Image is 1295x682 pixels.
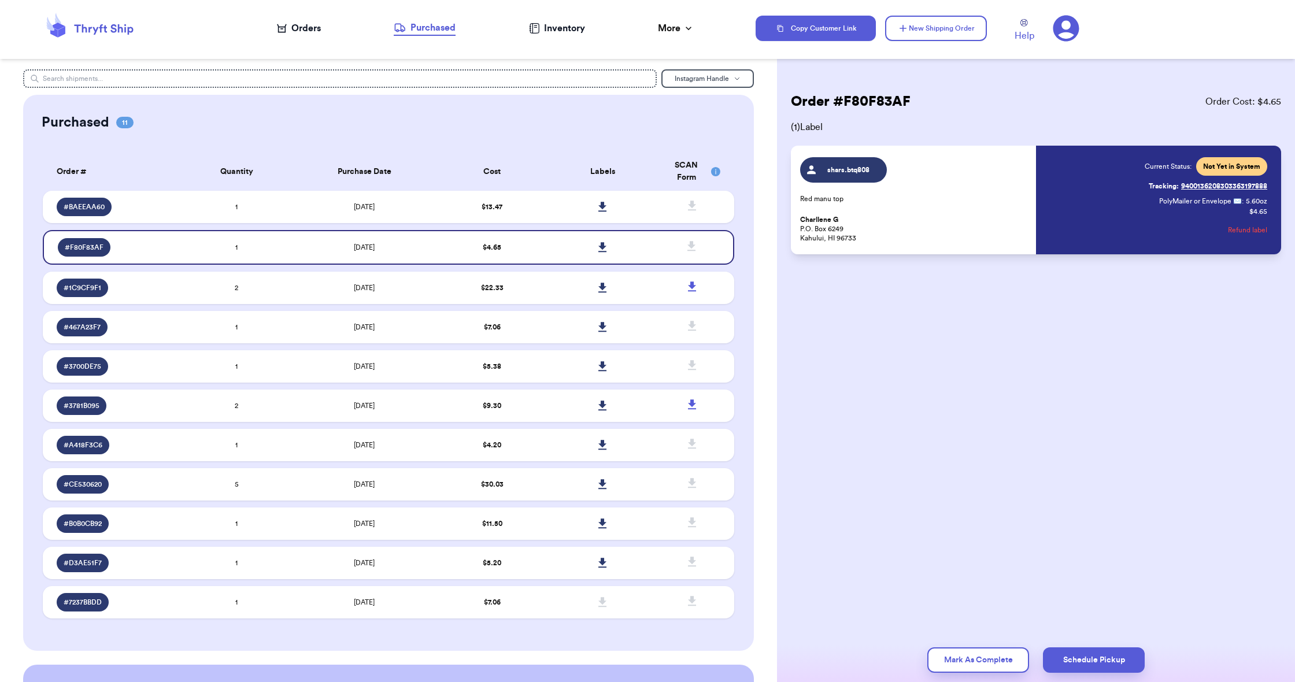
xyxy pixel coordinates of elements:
span: Order Cost: $ 4.65 [1205,95,1281,109]
h2: Purchased [42,113,109,132]
span: 1 [235,324,238,331]
input: Search shipments... [23,69,656,88]
span: $ 4.65 [483,244,501,251]
span: $ 30.03 [481,481,504,488]
span: 1 [235,203,238,210]
span: [DATE] [354,284,375,291]
a: Tracking:9400136208303363197888 [1149,177,1267,195]
span: # 3700DE75 [64,362,101,371]
th: Labels [547,153,658,191]
span: 5.60 oz [1246,197,1267,206]
h2: Order # F80F83AF [791,92,911,111]
th: Purchase Date [292,153,437,191]
a: Help [1015,19,1034,43]
span: 2 [235,402,238,409]
a: Orders [277,21,321,35]
span: [DATE] [354,520,375,527]
span: ( 1 ) Label [791,120,1281,134]
span: [DATE] [354,599,375,606]
span: [DATE] [354,203,375,210]
span: Instagram Handle [675,75,729,82]
span: [DATE] [354,402,375,409]
span: Tracking: [1149,181,1179,191]
th: Cost [437,153,547,191]
div: Purchased [394,21,456,35]
span: 5 [235,481,239,488]
span: PolyMailer or Envelope ✉️ [1159,198,1242,205]
span: : [1242,197,1244,206]
span: shars.btq808 [822,165,876,175]
span: 11 [116,117,134,128]
span: [DATE] [354,324,375,331]
span: [DATE] [354,442,375,449]
span: 1 [235,363,238,370]
span: $ 7.06 [484,324,501,331]
p: P.O. Box 6249 Kahului, HI 96733 [800,215,1029,243]
span: $ 5.38 [483,363,501,370]
span: [DATE] [354,481,375,488]
span: $ 13.47 [482,203,502,210]
a: Purchased [394,21,456,36]
span: $ 5.20 [483,559,501,566]
span: 1 [235,520,238,527]
span: # CE530620 [64,480,102,489]
span: # 7237BBDD [64,598,102,607]
span: 2 [235,284,238,291]
span: 1 [235,244,238,251]
a: Inventory [529,21,585,35]
button: Schedule Pickup [1043,647,1145,673]
span: Help [1015,29,1034,43]
button: Refund label [1228,217,1267,243]
span: # 467A23F7 [64,323,101,332]
th: Quantity [181,153,291,191]
button: New Shipping Order [885,16,987,41]
span: # 3781B095 [64,401,99,410]
span: 1 [235,599,238,606]
span: # BAEEAA60 [64,202,105,212]
span: # F80F83AF [65,243,103,252]
div: SCAN Form [665,160,720,184]
div: More [658,21,694,35]
span: $ 4.20 [483,442,501,449]
p: $ 4.65 [1249,207,1267,216]
button: Mark As Complete [927,647,1029,673]
span: $ 11.50 [482,520,502,527]
span: $ 22.33 [481,284,504,291]
button: Instagram Handle [661,69,754,88]
p: Red manu top [800,194,1029,203]
span: # 1C9CF9F1 [64,283,101,292]
span: Not Yet in System [1203,162,1260,171]
span: # B0B0CB92 [64,519,102,528]
span: [DATE] [354,244,375,251]
span: # D3AE51F7 [64,558,102,568]
span: $ 9.30 [483,402,501,409]
span: [DATE] [354,363,375,370]
span: [DATE] [354,559,375,566]
span: 1 [235,442,238,449]
th: Order # [43,153,181,191]
span: Charllene G [800,216,838,224]
button: Copy Customer Link [756,16,876,41]
span: 1 [235,559,238,566]
span: # A418F3C6 [64,440,102,450]
span: Current Status: [1145,162,1192,171]
span: $ 7.06 [484,599,501,606]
